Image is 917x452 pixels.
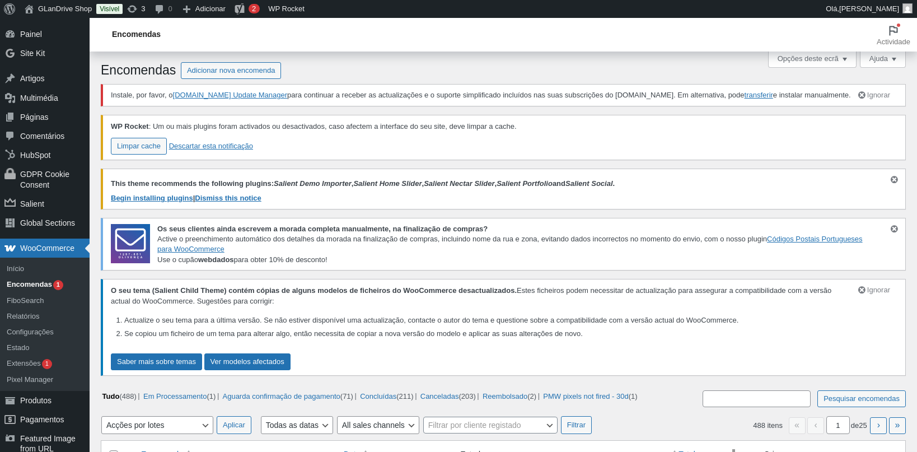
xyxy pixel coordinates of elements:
span: › [877,420,880,430]
span: 488 itens [753,421,783,430]
a: Adicionar nova encomenda [181,62,282,79]
span: | [111,193,879,204]
input: Pesquisar encomendas [817,390,906,407]
a: [DOMAIN_NAME] Update Manager [173,91,287,99]
h1: Encomendas [101,57,176,81]
a: Begin installing plugins [111,194,193,202]
span: (203) [458,392,475,400]
button: Descartar este aviso. [883,218,905,240]
h1: Encomendas [90,18,870,52]
li: | [481,389,540,403]
a: Visível [96,4,123,14]
input: Filtrar [561,416,592,434]
p: Active o preenchimento automático dos detalhes da morada na finalização de compras, incluindo nom... [110,223,884,266]
p: Estes ficheiros podem necessitar de actualização para assegurar a compatibilidade com a versão ac... [110,284,899,308]
strong: WP Rocket [111,122,149,131]
a: Ignorar [851,80,899,105]
span: (211) [396,392,413,400]
span: (1) [629,392,638,400]
em: Salient Portfolio [497,179,553,188]
span: Filtrar por cliente registado [428,421,521,430]
a: Tudo(488) [101,390,138,402]
input: Aplicar [217,416,251,434]
p: Instale, por favor, o para continuar a receber as actualizações e o suporte simplificado incluído... [110,88,899,102]
a: Aguarda confirmação de pagamento(71) [221,390,355,402]
a: Saber mais sobre temas [111,353,202,370]
span: » [895,420,900,430]
li: Actualize o seu tema para a última versão. Se não estiver disponível uma actualização, contacte o... [124,315,899,325]
span: de [851,421,868,430]
em: Salient Nectar Slider [424,179,494,188]
a: Descartar esta notificação [169,142,253,150]
button: Opções deste ecrã [768,51,857,68]
button: Actividade [870,18,917,52]
em: Salient Social [565,179,613,188]
span: 25 [859,421,867,430]
button: Ajuda [860,51,906,68]
span: (2) [527,392,536,400]
a: Em Processamento(1) [142,390,217,402]
a: transferir [745,91,773,99]
img: icon-portuguese-postcodes.svg [111,224,150,263]
strong: webdados [198,255,234,264]
span: « [789,417,806,434]
span: 2 [252,4,256,13]
a: Dismiss this notice [195,194,261,202]
a: Reembolsado(2) [481,390,537,402]
p: : Um ou mais plugins foram activados ou desactivados, caso afectem a interface do seu site, deve ... [110,120,899,133]
li: | [359,389,417,403]
span: 1 [45,360,49,367]
li: | [221,389,357,403]
span: 1 [57,281,60,288]
em: Salient Demo Importer [274,179,352,188]
span: (488) [119,392,136,400]
em: Salient Home Slider [353,179,422,188]
a: Ver modelos afectados [204,353,291,370]
a: Códigos Postais Portugueses para WooCommerce [157,235,863,253]
span: ‹ [807,417,824,434]
a: Última página [889,417,906,434]
a: Página seguinte [870,417,887,434]
span: (71) [340,392,353,400]
li: | [101,389,140,403]
a: Concluídas(211) [359,390,415,402]
li: | [142,389,219,403]
a: Ignorar [851,274,899,300]
a: Canceladas(203) [419,390,477,402]
a: PMW pixels not fired - 30d(1) [542,390,639,402]
span: (1) [207,392,216,400]
span: [PERSON_NAME] [839,4,899,13]
li: Se copiou um ficheiro de um tema para alterar algo, então necessita de copiar a nova versão do mo... [124,329,899,339]
span: This theme recommends the following plugins: , , , and . [111,178,879,189]
button: Descartar este aviso. [883,169,905,190]
strong: Os seus clientes ainda escrevem a morada completa manualmente, na finalização de compras? [157,225,488,233]
li: | [419,389,479,403]
strong: O seu tema (Salient Child Theme) contém cópias de alguns modelos de ficheiros do WooCommerce desa... [111,286,517,295]
a: Limpar cache [111,138,167,155]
